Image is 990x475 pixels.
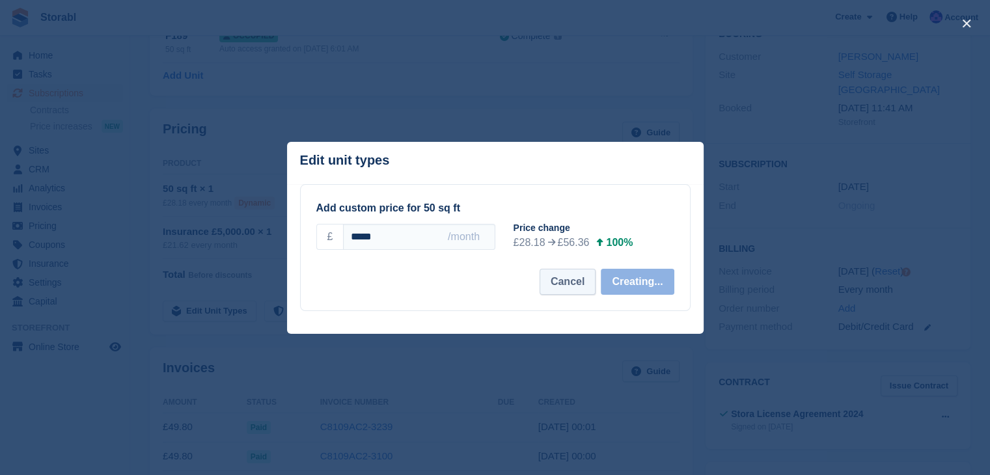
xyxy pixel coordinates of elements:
div: Price change [514,221,685,235]
div: 100% [606,235,633,251]
div: £56.36 [557,235,589,251]
button: close [956,13,977,34]
div: £28.18 [514,235,545,251]
button: Cancel [540,269,596,295]
button: Creating... [601,269,674,295]
p: Edit unit types [300,153,390,168]
div: Add custom price for 50 sq ft [316,200,674,216]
